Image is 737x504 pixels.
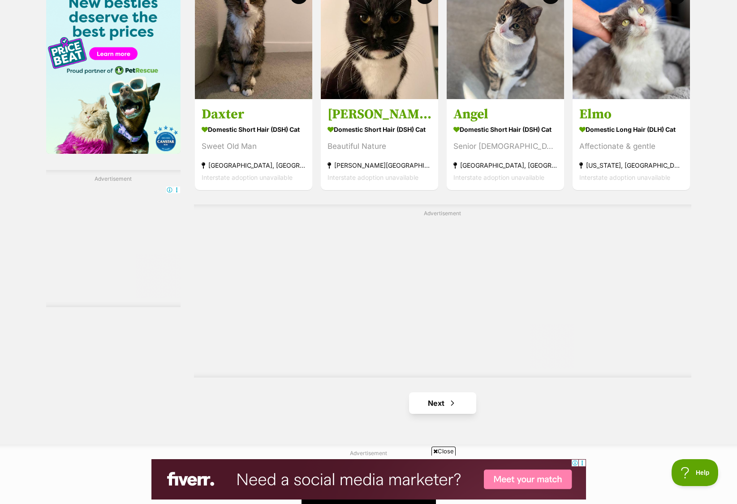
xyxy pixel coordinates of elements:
[194,392,691,414] nav: Pagination
[328,106,431,123] h3: [PERSON_NAME]
[328,123,431,136] strong: Domestic Short Hair (DSH) Cat
[46,186,181,298] iframe: Advertisement
[151,459,586,500] iframe: Advertisement
[328,174,418,181] span: Interstate adoption unavailable
[453,123,557,136] strong: Domestic Short Hair (DSH) Cat
[453,140,557,152] div: Senior [DEMOGRAPHIC_DATA]!
[194,204,691,378] div: Advertisement
[579,159,683,171] strong: [US_STATE], [GEOGRAPHIC_DATA]
[311,221,574,369] iframe: Advertisement
[672,459,719,486] iframe: Help Scout Beacon - Open
[328,159,431,171] strong: [PERSON_NAME][GEOGRAPHIC_DATA]
[202,159,306,171] strong: [GEOGRAPHIC_DATA], [GEOGRAPHIC_DATA]
[453,174,544,181] span: Interstate adoption unavailable
[453,106,557,123] h3: Angel
[202,140,306,152] div: Sweet Old Man
[447,99,564,190] a: Angel Domestic Short Hair (DSH) Cat Senior [DEMOGRAPHIC_DATA]! [GEOGRAPHIC_DATA], [GEOGRAPHIC_DAT...
[431,447,456,456] span: Close
[202,106,306,123] h3: Daxter
[409,392,476,414] a: Next page
[202,123,306,136] strong: Domestic Short Hair (DSH) Cat
[579,174,670,181] span: Interstate adoption unavailable
[195,99,312,190] a: Daxter Domestic Short Hair (DSH) Cat Sweet Old Man [GEOGRAPHIC_DATA], [GEOGRAPHIC_DATA] Interstat...
[202,174,293,181] span: Interstate adoption unavailable
[579,106,683,123] h3: Elmo
[573,99,690,190] a: Elmo Domestic Long Hair (DLH) Cat Affectionate & gentle [US_STATE], [GEOGRAPHIC_DATA] Interstate ...
[321,99,438,190] a: [PERSON_NAME] Domestic Short Hair (DSH) Cat Beautiful Nature [PERSON_NAME][GEOGRAPHIC_DATA] Inter...
[579,140,683,152] div: Affectionate & gentle
[453,159,557,171] strong: [GEOGRAPHIC_DATA], [GEOGRAPHIC_DATA]
[328,140,431,152] div: Beautiful Nature
[46,170,181,308] div: Advertisement
[579,123,683,136] strong: Domestic Long Hair (DLH) Cat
